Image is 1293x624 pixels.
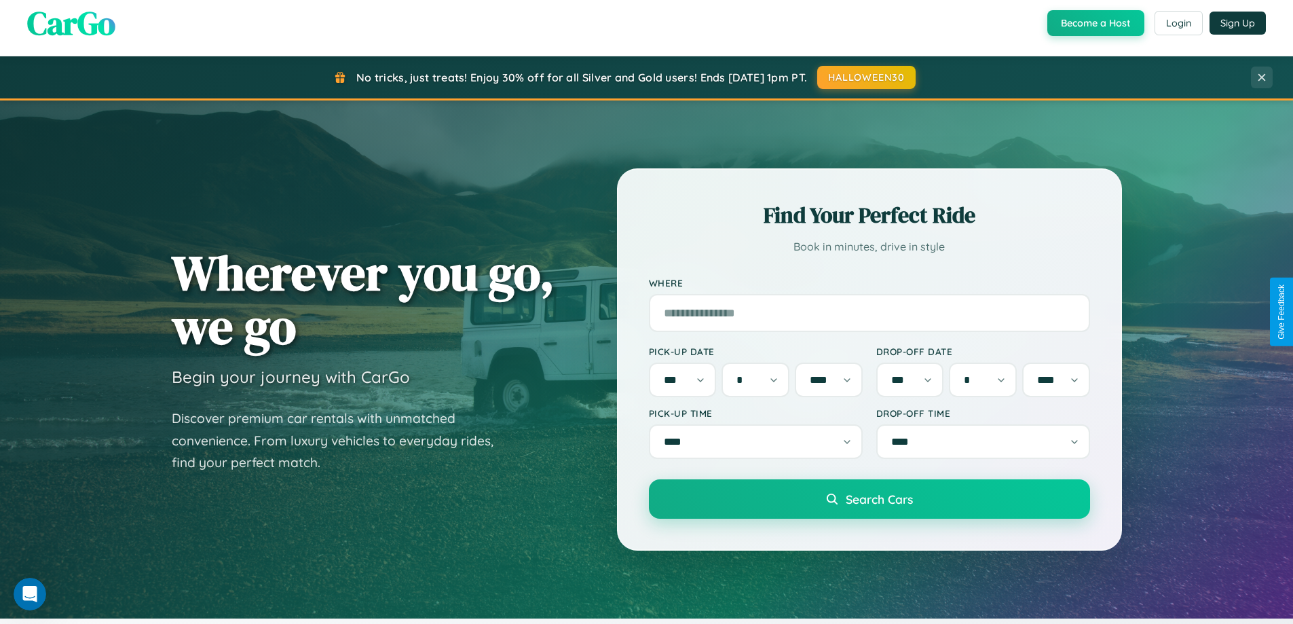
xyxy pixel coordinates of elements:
button: Become a Host [1047,10,1144,36]
h1: Wherever you go, we go [172,246,555,353]
button: Search Cars [649,479,1090,519]
label: Drop-off Date [876,346,1090,357]
label: Drop-off Time [876,407,1090,419]
label: Pick-up Date [649,346,863,357]
span: Search Cars [846,492,913,507]
button: Login [1155,11,1203,35]
span: No tricks, just treats! Enjoy 30% off for all Silver and Gold users! Ends [DATE] 1pm PT. [356,71,807,84]
label: Pick-up Time [649,407,863,419]
iframe: Intercom live chat [14,578,46,610]
label: Where [649,277,1090,289]
span: CarGo [27,1,115,45]
p: Book in minutes, drive in style [649,237,1090,257]
h2: Find Your Perfect Ride [649,200,1090,230]
button: Sign Up [1210,12,1266,35]
h3: Begin your journey with CarGo [172,367,410,387]
p: Discover premium car rentals with unmatched convenience. From luxury vehicles to everyday rides, ... [172,407,511,474]
button: HALLOWEEN30 [817,66,916,89]
div: Give Feedback [1277,285,1286,339]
